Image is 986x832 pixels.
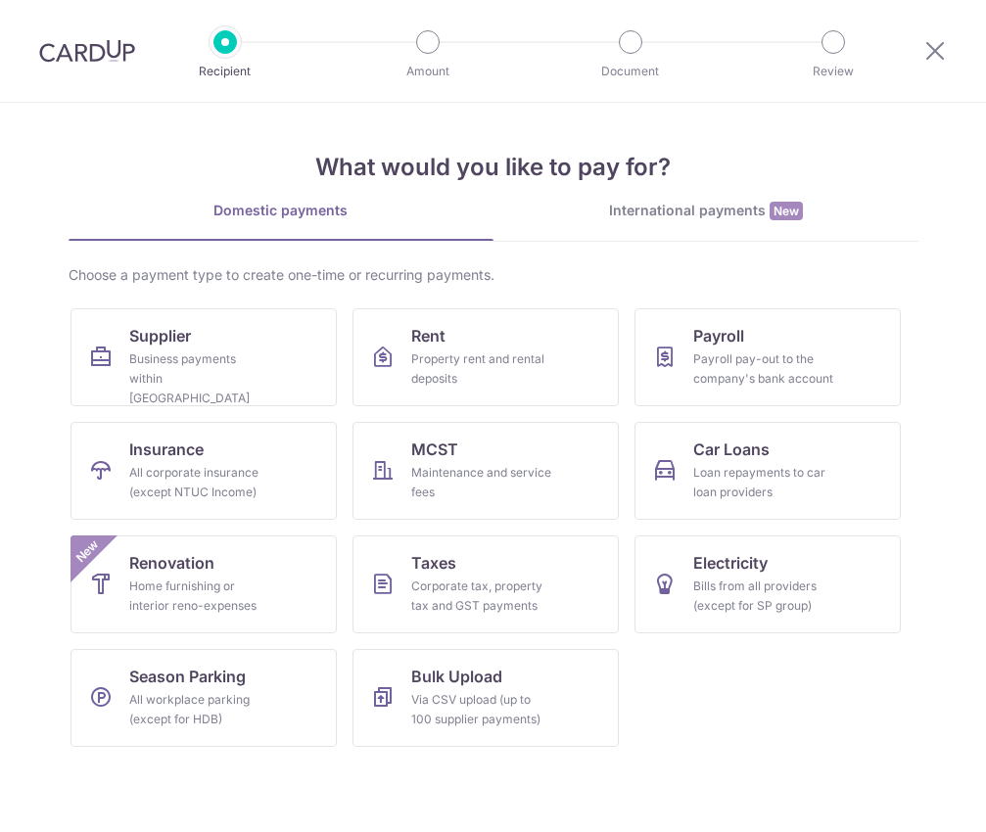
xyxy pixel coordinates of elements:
[355,62,500,81] p: Amount
[693,463,834,502] div: Loan repayments to car loan providers
[411,463,552,502] div: Maintenance and service fees
[761,62,906,81] p: Review
[352,308,619,406] a: RentProperty rent and rental deposits
[411,438,458,461] span: MCST
[129,349,270,408] div: Business payments within [GEOGRAPHIC_DATA]
[129,577,270,616] div: Home furnishing or interior reno-expenses
[69,201,493,220] div: Domestic payments
[411,551,456,575] span: Taxes
[634,308,901,406] a: PayrollPayroll pay-out to the company's bank account
[39,39,135,63] img: CardUp
[411,349,552,389] div: Property rent and rental deposits
[352,649,619,747] a: Bulk UploadVia CSV upload (up to 100 supplier payments)
[70,649,337,747] a: Season ParkingAll workplace parking (except for HDB)
[352,535,619,633] a: TaxesCorporate tax, property tax and GST payments
[693,349,834,389] div: Payroll pay-out to the company's bank account
[493,201,918,221] div: International payments
[411,324,446,347] span: Rent
[70,308,337,406] a: SupplierBusiness payments within [GEOGRAPHIC_DATA]
[558,62,703,81] p: Document
[70,535,103,568] span: New
[411,577,552,616] div: Corporate tax, property tax and GST payments
[70,535,337,633] a: RenovationHome furnishing or interior reno-expensesNew
[153,62,298,81] p: Recipient
[69,265,918,285] div: Choose a payment type to create one-time or recurring payments.
[693,324,744,347] span: Payroll
[352,422,619,520] a: MCSTMaintenance and service fees
[411,690,552,729] div: Via CSV upload (up to 100 supplier payments)
[693,577,834,616] div: Bills from all providers (except for SP group)
[693,551,768,575] span: Electricity
[129,324,191,347] span: Supplier
[70,422,337,520] a: InsuranceAll corporate insurance (except NTUC Income)
[129,690,270,729] div: All workplace parking (except for HDB)
[129,551,214,575] span: Renovation
[860,773,966,822] iframe: Opens a widget where you can find more information
[770,202,803,220] span: New
[634,422,901,520] a: Car LoansLoan repayments to car loan providers
[634,535,901,633] a: ElectricityBills from all providers (except for SP group)
[129,438,204,461] span: Insurance
[69,150,918,185] h4: What would you like to pay for?
[129,665,246,688] span: Season Parking
[411,665,502,688] span: Bulk Upload
[129,463,270,502] div: All corporate insurance (except NTUC Income)
[693,438,770,461] span: Car Loans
